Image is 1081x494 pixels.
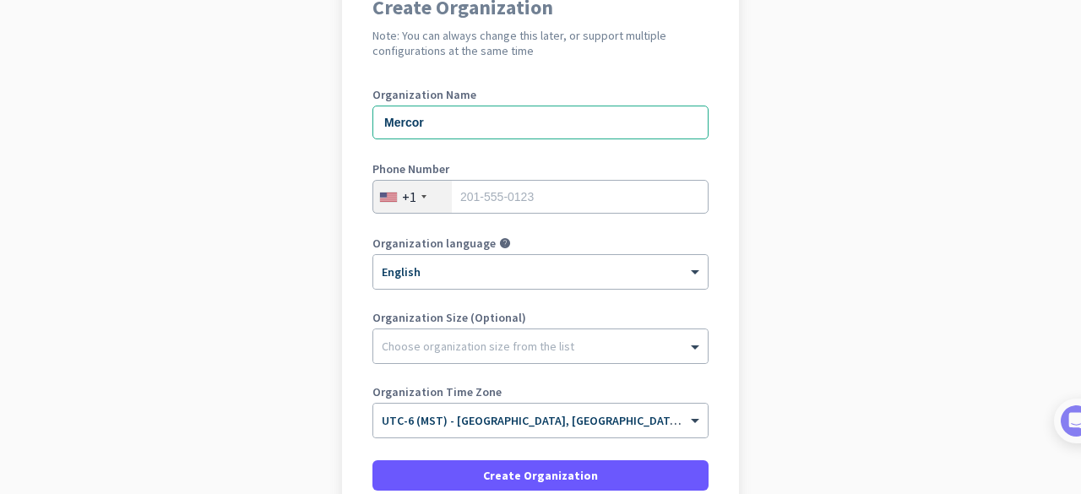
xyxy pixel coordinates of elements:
div: +1 [402,188,416,205]
input: What is the name of your organization? [372,106,709,139]
i: help [499,237,511,249]
label: Phone Number [372,163,709,175]
label: Organization Time Zone [372,386,709,398]
label: Organization Name [372,89,709,100]
label: Organization Size (Optional) [372,312,709,323]
span: Create Organization [483,467,598,484]
input: 201-555-0123 [372,180,709,214]
button: Create Organization [372,460,709,491]
label: Organization language [372,237,496,249]
h2: Note: You can always change this later, or support multiple configurations at the same time [372,28,709,58]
